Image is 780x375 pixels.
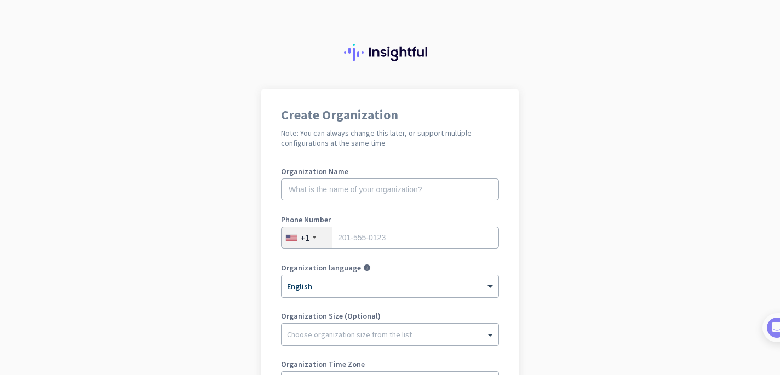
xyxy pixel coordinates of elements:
[281,264,361,272] label: Organization language
[281,360,499,368] label: Organization Time Zone
[363,264,371,272] i: help
[300,232,309,243] div: +1
[281,108,499,122] h1: Create Organization
[281,178,499,200] input: What is the name of your organization?
[281,128,499,148] h2: Note: You can always change this later, or support multiple configurations at the same time
[281,312,499,320] label: Organization Size (Optional)
[281,227,499,249] input: 201-555-0123
[281,216,499,223] label: Phone Number
[281,168,499,175] label: Organization Name
[344,44,436,61] img: Insightful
